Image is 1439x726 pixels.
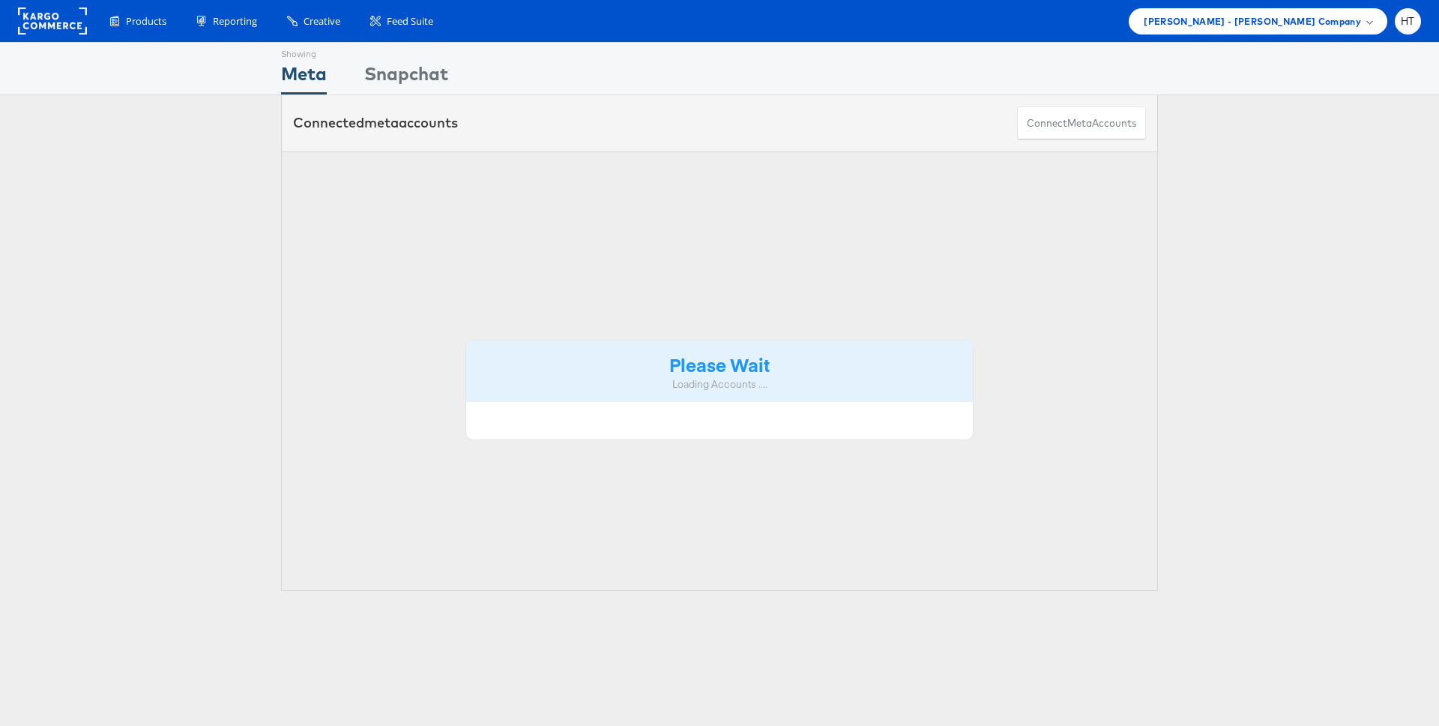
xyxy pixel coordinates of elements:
[1144,13,1361,29] span: [PERSON_NAME] - [PERSON_NAME] Company
[387,14,433,28] span: Feed Suite
[1067,116,1092,130] span: meta
[304,14,340,28] span: Creative
[281,43,327,61] div: Showing
[281,61,327,94] div: Meta
[213,14,257,28] span: Reporting
[364,114,399,131] span: meta
[126,14,166,28] span: Products
[293,113,458,133] div: Connected accounts
[669,352,770,376] strong: Please Wait
[364,61,448,94] div: Snapchat
[1401,16,1415,26] span: HT
[1017,106,1146,140] button: ConnectmetaAccounts
[477,377,962,391] div: Loading Accounts ....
